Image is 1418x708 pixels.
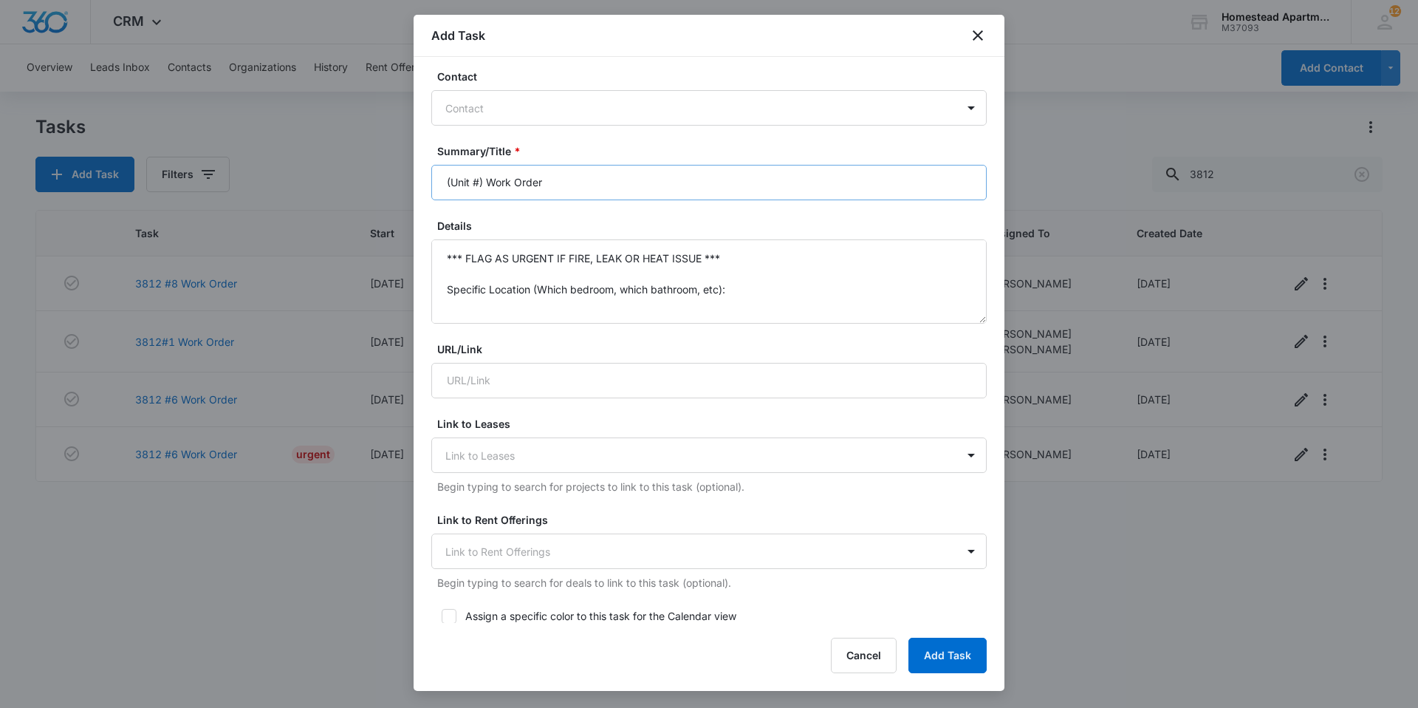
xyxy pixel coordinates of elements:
button: Cancel [831,638,897,673]
div: Assign a specific color to this task for the Calendar view [465,608,736,624]
label: Contact [437,69,993,84]
input: URL/Link [431,363,987,398]
label: Summary/Title [437,143,993,159]
label: Details [437,218,993,234]
button: close [969,27,987,44]
input: Summary/Title [431,165,987,200]
p: Begin typing to search for deals to link to this task (optional). [437,575,987,590]
p: Begin typing to search for projects to link to this task (optional). [437,479,987,494]
h1: Add Task [431,27,485,44]
label: Link to Leases [437,416,993,432]
textarea: *** FLAG AS URGENT IF FIRE, LEAK OR HEAT ISSUE *** Specific Location (Which bedroom, which bathro... [431,239,987,324]
button: Add Task [908,638,987,673]
label: URL/Link [437,341,993,357]
label: Link to Rent Offerings [437,512,993,528]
